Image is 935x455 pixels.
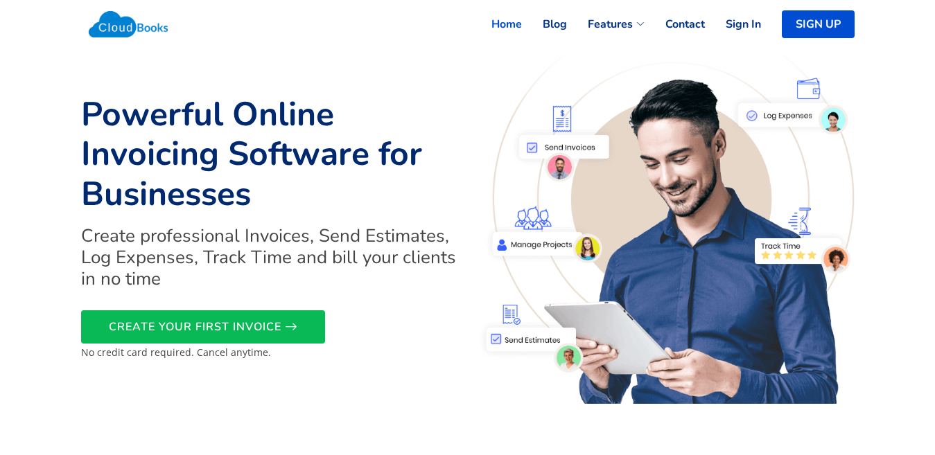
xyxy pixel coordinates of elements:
[567,9,645,39] a: Features
[81,346,271,359] small: No credit card required. Cancel anytime.
[81,95,460,215] h1: Powerful Online Invoicing Software for Businesses
[645,9,705,39] a: Contact
[81,310,325,344] a: CREATE YOUR FIRST INVOICE
[782,10,855,38] a: SIGN UP
[471,9,522,39] a: Home
[522,9,567,39] a: Blog
[81,3,176,45] img: Cloudbooks Logo
[588,16,633,33] span: Features
[81,225,460,290] h2: Create professional Invoices, Send Estimates, Log Expenses, Track Time and bill your clients in n...
[705,9,761,39] a: Sign In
